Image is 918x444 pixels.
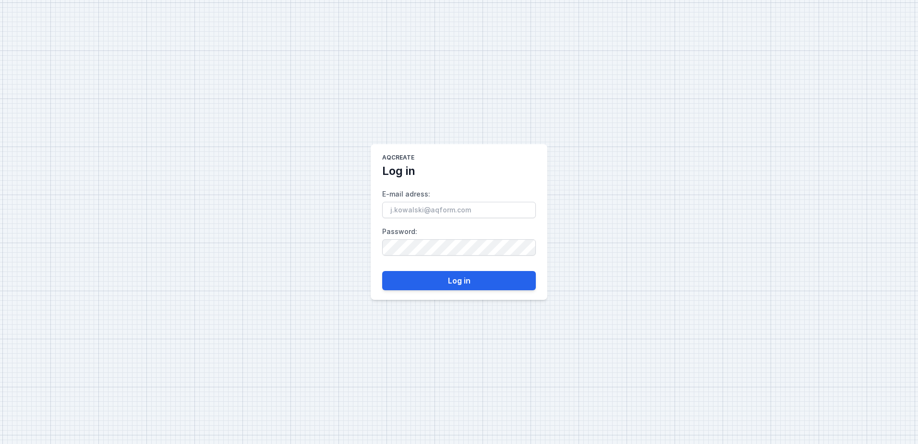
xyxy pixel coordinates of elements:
h1: AQcreate [382,154,414,163]
input: Password: [382,239,536,256]
label: E-mail adress : [382,186,536,218]
label: Password : [382,224,536,256]
h2: Log in [382,163,415,179]
input: E-mail adress: [382,202,536,218]
button: Log in [382,271,536,290]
